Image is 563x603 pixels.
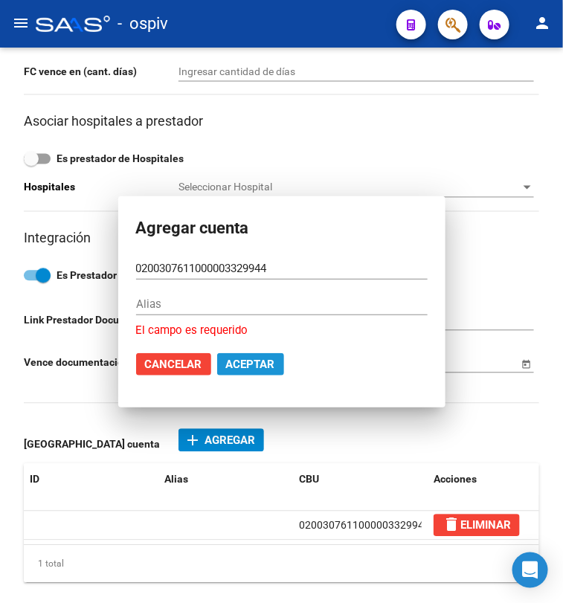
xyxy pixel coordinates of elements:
span: Agregar [205,434,255,448]
button: Cancelar [136,353,211,375]
p: FC vence en (cant. días) [24,63,178,80]
span: Seleccionar Hospital [178,181,521,194]
button: Aceptar [217,353,284,375]
span: Alias [164,474,188,486]
p: [GEOGRAPHIC_DATA] cuenta [24,436,178,453]
span: Aceptar [226,358,275,371]
h3: Asociar hospitales a prestador [24,112,539,132]
mat-icon: add [184,432,202,450]
p: Vence documentación [24,355,178,371]
div: 1 total [24,546,539,583]
div: Open Intercom Messenger [512,552,548,588]
mat-icon: delete [443,516,460,534]
button: Open calendar [518,356,534,372]
span: Acciones [434,474,477,486]
p: Link Prestador Documentacion [24,312,178,329]
p: El campo es requerido [136,322,428,339]
p: Hospitales [24,179,178,196]
h2: Agregar cuenta [136,214,428,242]
datatable-header-cell: Acciones [428,464,539,496]
span: ID [30,474,39,486]
span: - ospiv [118,7,168,40]
span: CBU [299,474,319,486]
span: Cancelar [145,358,202,371]
datatable-header-cell: Alias [158,464,293,496]
strong: Es prestador de Hospitales [57,153,184,165]
mat-icon: menu [12,14,30,32]
strong: Es Prestador Discapacidad / Integración [57,270,245,282]
span: 0200307611000003329944 [299,520,430,532]
span: ELIMINAR [443,519,511,532]
h3: Integración [24,228,539,249]
mat-icon: person [533,14,551,32]
datatable-header-cell: CBU [293,464,428,496]
datatable-header-cell: ID [24,464,158,496]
